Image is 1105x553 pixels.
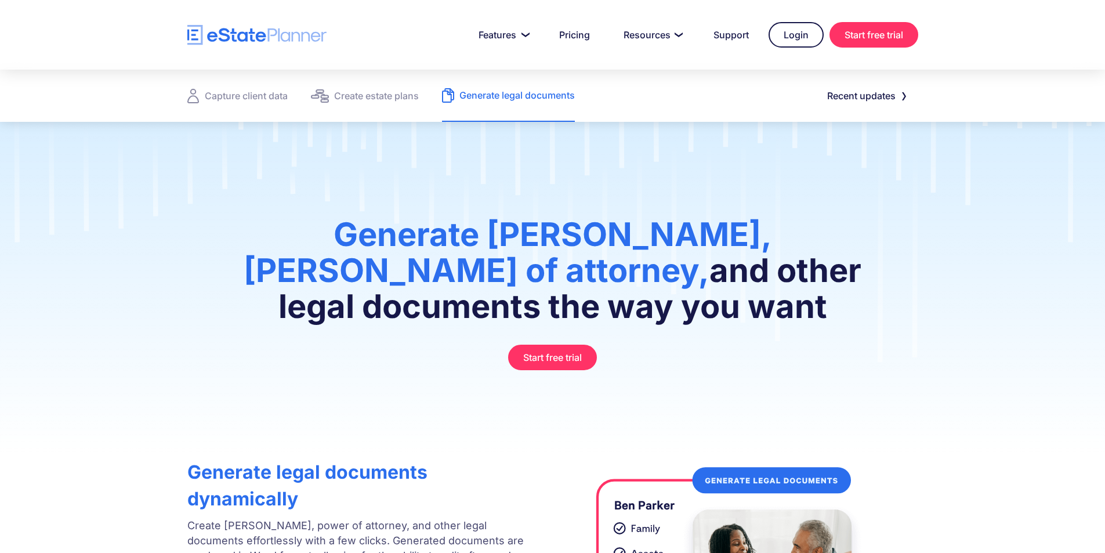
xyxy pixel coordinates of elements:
a: Generate legal documents [442,70,575,122]
a: Resources [610,23,694,46]
h1: and other legal documents the way you want [238,216,867,336]
a: Start free trial [508,345,597,370]
a: home [187,25,327,45]
a: Support [700,23,763,46]
a: Create estate plans [311,70,419,122]
div: Generate legal documents [459,87,575,103]
strong: Generate legal documents dynamically [187,461,427,510]
div: Capture client data [205,88,288,104]
span: Generate [PERSON_NAME], [PERSON_NAME] of attorney, [244,215,772,290]
a: Start free trial [829,22,918,48]
a: Features [465,23,539,46]
a: Capture client data [187,70,288,122]
div: Recent updates [827,88,896,104]
a: Login [769,22,824,48]
div: Create estate plans [334,88,419,104]
a: Pricing [545,23,604,46]
a: Recent updates [813,84,918,107]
